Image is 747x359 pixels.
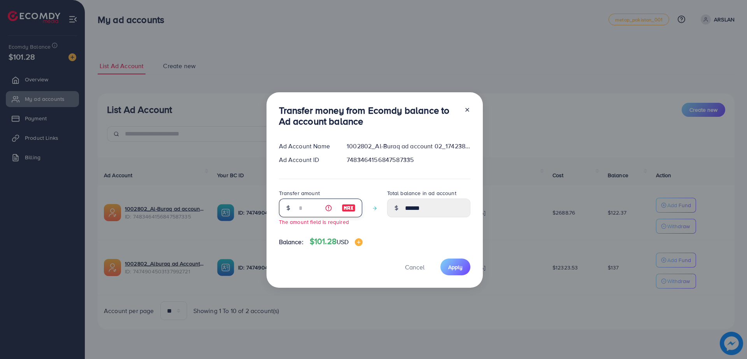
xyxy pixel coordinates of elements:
label: Transfer amount [279,189,320,197]
div: 7483464156847587335 [340,155,476,164]
div: Ad Account ID [273,155,341,164]
button: Cancel [395,259,434,275]
img: image [355,238,363,246]
img: image [342,203,356,213]
div: Ad Account Name [273,142,341,151]
span: Apply [448,263,463,271]
div: 1002802_Al-Buraq ad account 02_1742380041767 [340,142,476,151]
button: Apply [440,259,470,275]
h4: $101.28 [310,237,363,246]
span: Cancel [405,263,424,271]
span: Balance: [279,238,303,246]
span: USD [337,238,349,246]
h3: Transfer money from Ecomdy balance to Ad account balance [279,105,458,127]
small: The amount field is required [279,218,349,225]
label: Total balance in ad account [387,189,456,197]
